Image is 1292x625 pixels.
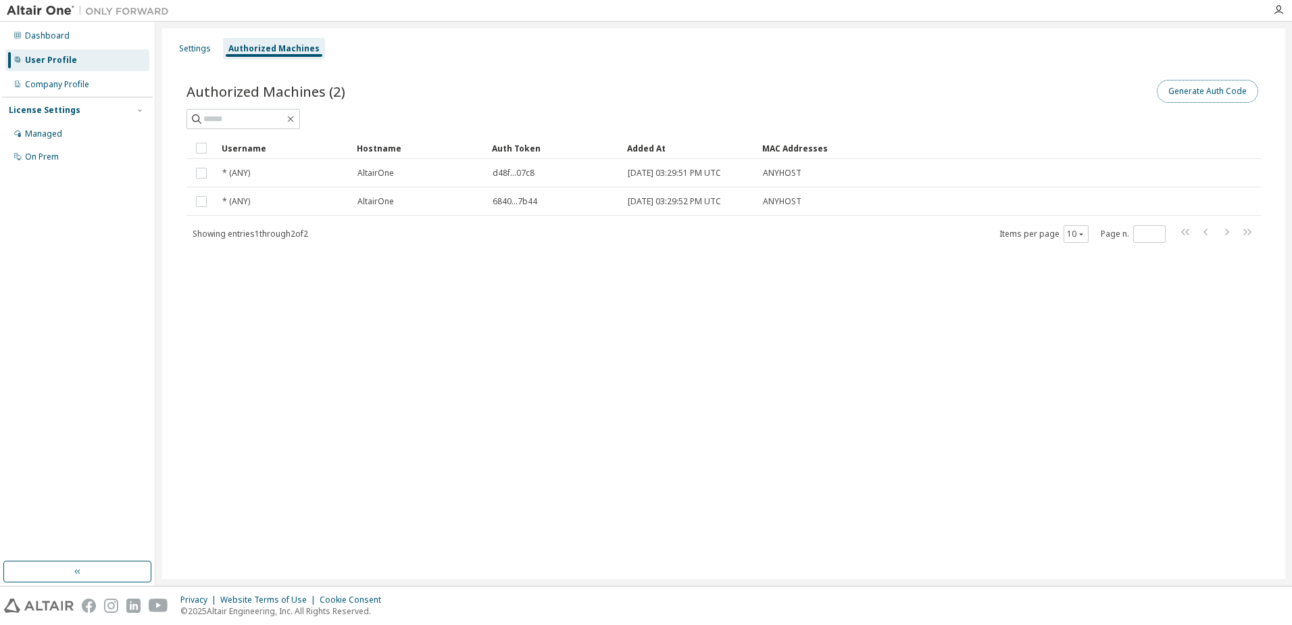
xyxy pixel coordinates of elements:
[180,605,389,617] p: © 2025 Altair Engineering, Inc. All Rights Reserved.
[493,196,537,207] span: 6840...7b44
[126,599,141,613] img: linkedin.svg
[628,196,721,207] span: [DATE] 03:29:52 PM UTC
[25,129,62,139] div: Managed
[1101,225,1166,243] span: Page n.
[762,137,1119,159] div: MAC Addresses
[149,599,168,613] img: youtube.svg
[492,137,616,159] div: Auth Token
[180,595,220,605] div: Privacy
[999,225,1089,243] span: Items per page
[179,43,211,54] div: Settings
[25,55,77,66] div: User Profile
[357,137,481,159] div: Hostname
[82,599,96,613] img: facebook.svg
[25,30,70,41] div: Dashboard
[4,599,74,613] img: altair_logo.svg
[222,168,250,179] span: * (ANY)
[222,137,346,159] div: Username
[228,43,320,54] div: Authorized Machines
[1067,229,1085,239] button: 10
[7,4,176,18] img: Altair One
[222,196,250,207] span: * (ANY)
[357,196,394,207] span: AltairOne
[763,168,801,179] span: ANYHOST
[493,168,535,179] span: d48f...07c8
[320,595,389,605] div: Cookie Consent
[104,599,118,613] img: instagram.svg
[628,168,721,179] span: [DATE] 03:29:51 PM UTC
[25,79,89,90] div: Company Profile
[187,82,345,101] span: Authorized Machines (2)
[1157,80,1258,103] button: Generate Auth Code
[763,196,801,207] span: ANYHOST
[357,168,394,179] span: AltairOne
[9,105,80,116] div: License Settings
[25,152,59,162] div: On Prem
[627,137,751,159] div: Added At
[193,228,308,239] span: Showing entries 1 through 2 of 2
[220,595,320,605] div: Website Terms of Use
